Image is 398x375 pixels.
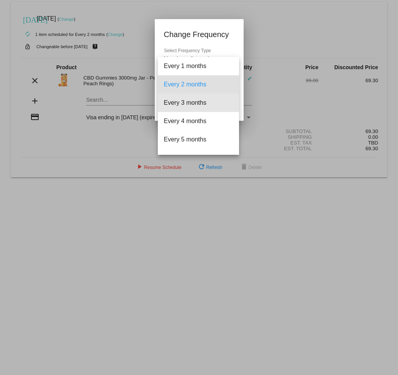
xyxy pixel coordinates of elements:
[164,75,233,94] span: Every 2 months
[164,57,233,75] span: Every 1 months
[164,112,233,130] span: Every 4 months
[164,149,233,167] span: Every 6 months
[164,130,233,149] span: Every 5 months
[164,94,233,112] span: Every 3 months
